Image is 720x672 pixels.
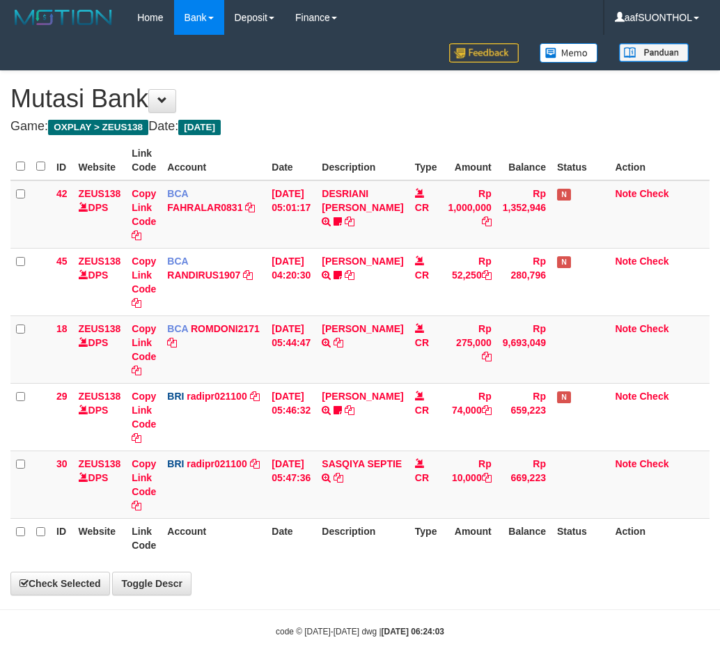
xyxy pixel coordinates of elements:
[322,256,403,267] a: [PERSON_NAME]
[266,141,316,180] th: Date
[409,141,443,180] th: Type
[497,248,551,315] td: Rp 280,796
[415,269,429,281] span: CR
[266,383,316,451] td: [DATE] 05:46:32
[73,141,127,180] th: Website
[276,627,444,636] small: code © [DATE]-[DATE] dwg |
[442,451,496,518] td: Rp 10,000
[497,518,551,558] th: Balance
[615,256,636,267] a: Note
[167,269,240,281] a: RANDIRUS1907
[10,7,116,28] img: MOTION_logo.png
[187,391,246,402] a: radipr021100
[639,391,668,402] a: Check
[266,518,316,558] th: Date
[162,141,266,180] th: Account
[615,188,636,199] a: Note
[167,391,184,402] span: BRI
[442,180,496,249] td: Rp 1,000,000
[167,188,188,199] span: BCA
[132,458,156,511] a: Copy Link Code
[322,323,403,334] a: [PERSON_NAME]
[322,188,403,213] a: DESRIANI [PERSON_NAME]
[73,315,127,383] td: DPS
[132,188,156,241] a: Copy Link Code
[10,572,110,595] a: Check Selected
[56,323,68,334] span: 18
[551,141,609,180] th: Status
[132,323,156,376] a: Copy Link Code
[551,518,609,558] th: Status
[79,391,121,402] a: ZEUS138
[415,337,429,348] span: CR
[187,458,246,469] a: radipr021100
[73,383,127,451] td: DPS
[557,189,571,201] span: Has Note
[112,572,191,595] a: Toggle Descr
[79,458,121,469] a: ZEUS138
[540,43,598,63] img: Button%20Memo.svg
[609,141,710,180] th: Action
[415,405,429,416] span: CR
[79,188,121,199] a: ZEUS138
[191,323,260,334] a: ROMDONI2171
[442,518,496,558] th: Amount
[316,518,409,558] th: Description
[167,256,188,267] span: BCA
[266,451,316,518] td: [DATE] 05:47:36
[178,120,221,135] span: [DATE]
[316,141,409,180] th: Description
[615,391,636,402] a: Note
[639,323,668,334] a: Check
[56,458,68,469] span: 30
[442,383,496,451] td: Rp 74,000
[442,248,496,315] td: Rp 52,250
[79,323,121,334] a: ZEUS138
[497,180,551,249] td: Rp 1,352,946
[639,256,668,267] a: Check
[132,391,156,444] a: Copy Link Code
[497,451,551,518] td: Rp 669,223
[449,43,519,63] img: Feedback.jpg
[73,518,127,558] th: Website
[266,315,316,383] td: [DATE] 05:44:47
[442,141,496,180] th: Amount
[442,315,496,383] td: Rp 275,000
[167,202,242,213] a: FAHRALAR0831
[557,391,571,403] span: Has Note
[48,120,148,135] span: OXPLAY > ZEUS138
[56,188,68,199] span: 42
[615,323,636,334] a: Note
[497,141,551,180] th: Balance
[79,256,121,267] a: ZEUS138
[51,518,73,558] th: ID
[10,120,710,134] h4: Game: Date:
[639,188,668,199] a: Check
[126,141,162,180] th: Link Code
[56,391,68,402] span: 29
[322,391,403,402] a: [PERSON_NAME]
[167,323,188,334] span: BCA
[10,85,710,113] h1: Mutasi Bank
[615,458,636,469] a: Note
[322,458,402,469] a: SASQIYA SEPTIE
[415,202,429,213] span: CR
[639,458,668,469] a: Check
[73,451,127,518] td: DPS
[382,627,444,636] strong: [DATE] 06:24:03
[56,256,68,267] span: 45
[497,315,551,383] td: Rp 9,693,049
[162,518,266,558] th: Account
[73,180,127,249] td: DPS
[132,256,156,308] a: Copy Link Code
[126,518,162,558] th: Link Code
[415,472,429,483] span: CR
[409,518,443,558] th: Type
[266,180,316,249] td: [DATE] 05:01:17
[51,141,73,180] th: ID
[619,43,689,62] img: panduan.png
[557,256,571,268] span: Has Note
[609,518,710,558] th: Action
[497,383,551,451] td: Rp 659,223
[167,458,184,469] span: BRI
